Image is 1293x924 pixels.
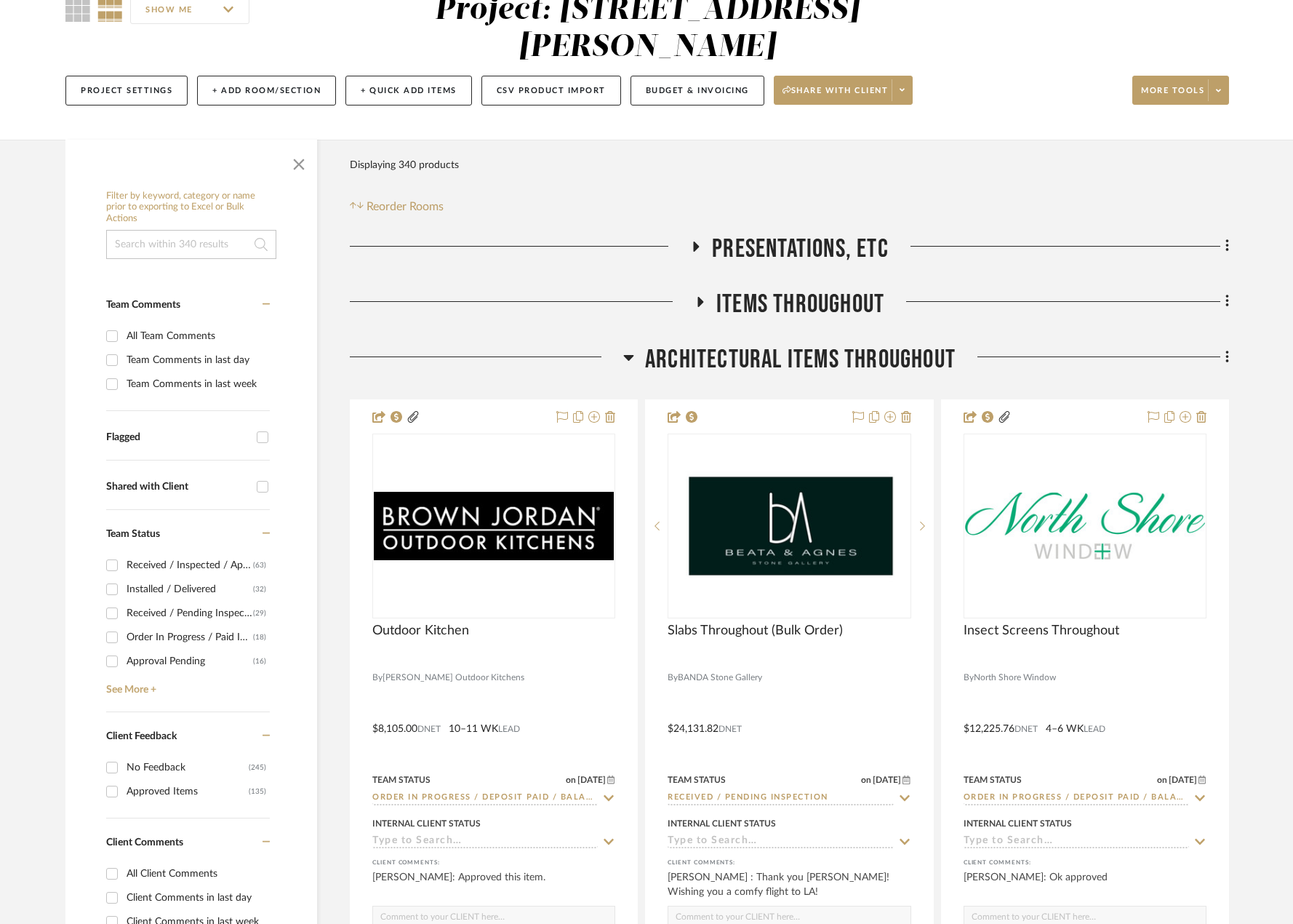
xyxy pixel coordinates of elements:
div: Shared with Client [106,481,249,493]
div: Team Comments in last day [127,349,266,372]
span: By [372,671,383,685]
span: More tools [1141,85,1204,107]
div: Team Comments in last week [127,373,266,396]
div: Flagged [106,431,249,444]
img: Insect Screens Throughout [965,493,1205,559]
h6: Filter by keyword, category or name prior to exporting to Excel or Bulk Actions [106,191,276,225]
span: Architectural Items Throughout [645,344,956,375]
span: on [566,776,576,784]
input: Type to Search… [964,835,1189,849]
input: Type to Search… [668,792,893,805]
span: [PERSON_NAME] Outdoor Kitchens [383,671,524,685]
span: Client Comments [106,837,183,848]
div: (245) [249,756,266,779]
input: Type to Search… [372,792,598,805]
span: [DATE] [576,775,607,785]
div: Team Status [372,773,431,786]
button: Close [284,147,313,176]
div: Installed / Delivered [127,578,253,601]
div: [PERSON_NAME]: Ok approved [964,870,1206,899]
span: By [668,671,678,685]
span: BANDA Stone Gallery [678,671,762,685]
div: All Client Comments [127,862,266,885]
input: Type to Search… [372,835,598,849]
div: Order In Progress / Paid In Full w/ Freight, No Balance due [127,626,253,649]
span: North Shore Window [974,671,1056,685]
button: Project Settings [65,76,188,105]
div: (32) [253,578,266,601]
input: Type to Search… [668,835,893,849]
div: (63) [253,554,266,577]
div: Internal Client Status [964,817,1072,830]
span: Presentations, ETC [712,234,889,265]
span: Insect Screens Throughout [964,623,1119,639]
div: Team Status [964,773,1022,786]
button: More tools [1132,76,1229,105]
div: [PERSON_NAME] : Thank you [PERSON_NAME]! Wishing you a comfy flight to LA! [668,870,910,899]
span: By [964,671,974,685]
span: [DATE] [1167,775,1198,785]
div: (18) [253,626,266,649]
span: Outdoor Kitchen [372,623,469,639]
button: Budget & Invoicing [631,76,764,105]
div: Client Comments in last day [127,886,266,909]
a: See More + [103,673,270,696]
div: (135) [249,780,266,803]
img: Outdoor Kitchen [374,492,614,559]
span: Team Comments [106,300,180,310]
span: Items Throughout [716,289,884,320]
div: [PERSON_NAME]: Approved this item. [372,870,615,899]
div: Internal Client Status [372,817,481,830]
span: Reorder Rooms [367,198,444,215]
div: (16) [253,650,266,673]
span: Client Feedback [106,731,177,741]
div: (29) [253,602,266,625]
button: CSV Product Import [481,76,621,105]
span: on [861,776,871,784]
div: All Team Comments [127,324,266,348]
div: Received / Pending Inspection [127,602,253,625]
input: Type to Search… [964,792,1189,805]
button: Reorder Rooms [350,198,444,215]
div: Team Status [668,773,726,786]
div: Approval Pending [127,650,253,673]
span: [DATE] [871,775,902,785]
span: Slabs Throughout (Bulk Order) [668,623,843,639]
div: Approved Items [127,780,249,803]
span: Team Status [106,529,160,539]
div: Received / Inspected / Approved [127,554,253,577]
div: Displaying 340 products [350,151,459,180]
button: + Add Room/Section [197,76,336,105]
div: No Feedback [127,756,249,779]
img: Slabs Throughout (Bulk Order) [669,455,909,597]
span: Share with client [782,85,889,107]
input: Search within 340 results [106,230,276,259]
button: + Quick Add Items [345,76,472,105]
span: on [1157,776,1167,784]
div: Internal Client Status [668,817,776,830]
button: Share with client [774,76,913,105]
